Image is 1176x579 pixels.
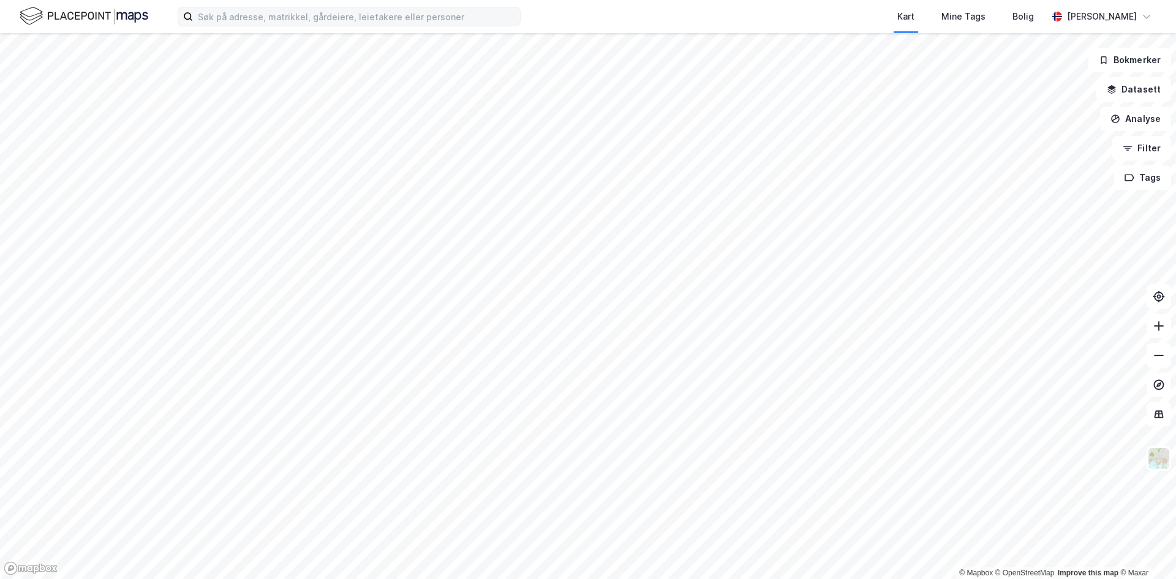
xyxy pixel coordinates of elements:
iframe: Chat Widget [1115,520,1176,579]
div: [PERSON_NAME] [1067,9,1137,24]
div: Kontrollprogram for chat [1115,520,1176,579]
div: Kart [897,9,914,24]
button: Analyse [1100,107,1171,131]
button: Bokmerker [1088,48,1171,72]
button: Tags [1114,165,1171,190]
div: Bolig [1012,9,1034,24]
a: Mapbox [959,569,993,577]
a: OpenStreetMap [995,569,1055,577]
input: Søk på adresse, matrikkel, gårdeiere, leietakere eller personer [193,7,520,26]
img: logo.f888ab2527a4732fd821a326f86c7f29.svg [20,6,148,27]
button: Filter [1112,136,1171,161]
img: Z [1147,447,1170,470]
button: Datasett [1096,77,1171,102]
a: Improve this map [1058,569,1118,577]
a: Mapbox homepage [4,561,58,575]
div: Mine Tags [941,9,986,24]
